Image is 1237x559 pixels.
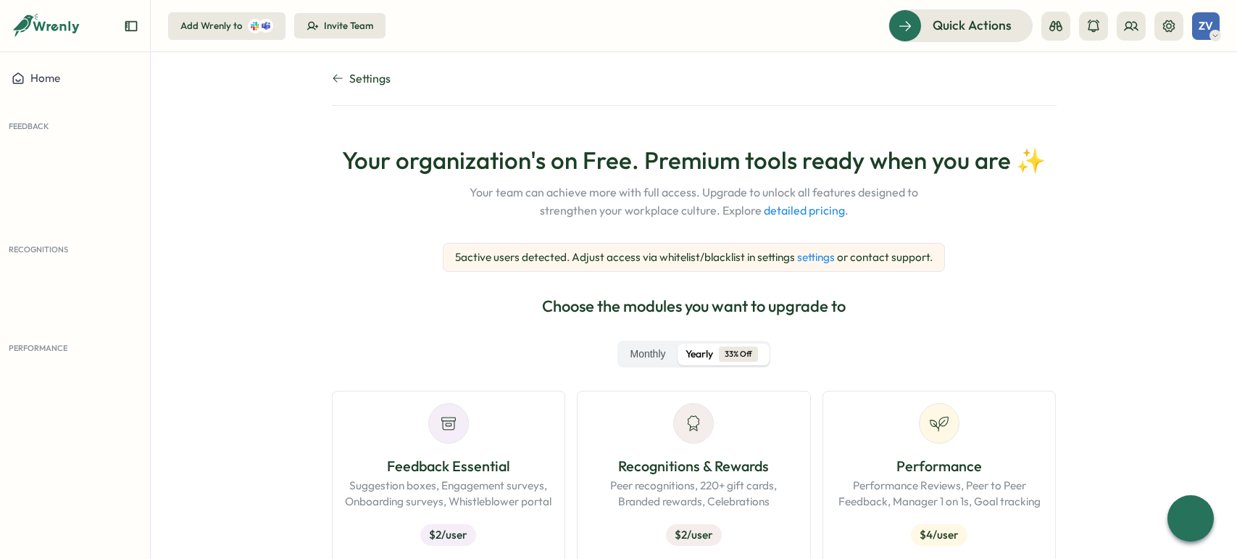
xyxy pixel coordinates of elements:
a: Settings [332,70,1057,88]
div: $ 4 /user [911,524,967,546]
div: Invite Team [324,20,373,33]
p: 5 active users detected. Adjust access via whitelist/blacklist in settings or contact support. [455,249,933,265]
a: settings [797,250,835,264]
div: $ 2 /user [666,524,722,546]
span: Quick Actions [933,16,1012,35]
span: 33% Off [719,347,758,362]
button: Expand sidebar [124,19,138,33]
label: Monthly [620,344,675,365]
span: ZV [1199,20,1213,32]
button: Invite Team [294,13,386,39]
p: Peer recognitions, 220+ gift cards, Branded rewards, Celebrations [589,478,799,510]
div: $ 2 /user [420,524,476,546]
span: Your organization's on Free. Premium tools ready when you are ✨ [342,146,1046,175]
button: ZV [1192,12,1220,40]
p: Choose the modules you want to upgrade to [332,295,1057,318]
p: Suggestion boxes, Engagement surveys, Onboarding surveys, Whistleblower portal [344,478,554,510]
span: Yearly [686,347,713,363]
div: Add Wrenly to [180,20,242,33]
span: Your team can achieve more with full access. Upgrade to unlock all features designed to strengthe... [451,183,938,220]
a: detailed pricing [764,203,845,218]
p: Performance Reviews, Peer to Peer Feedback, Manager 1 on 1s, Goal tracking [835,478,1044,510]
button: Add Wrenly to [168,12,286,40]
span: Settings [349,70,391,88]
p: Performance [835,455,1044,478]
button: Quick Actions [888,9,1033,41]
p: Feedback Essential [344,455,554,478]
p: Recognitions & Rewards [589,455,799,478]
span: Home [30,71,60,85]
